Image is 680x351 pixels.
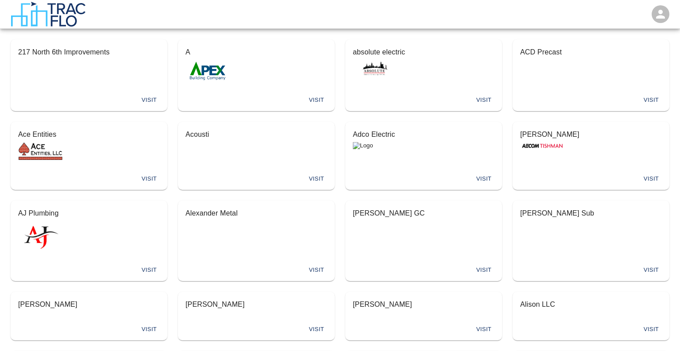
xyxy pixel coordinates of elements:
p: Ace Entities [18,129,160,140]
button: ACD Precast [513,40,669,90]
button: [PERSON_NAME] [11,292,167,320]
img: Logo [18,221,62,251]
img: Logo [353,60,397,75]
button: 217 North 6th Improvements [11,40,167,90]
button: Visit [135,172,163,186]
button: Alexander Metal [178,201,334,260]
img: Logo [185,60,230,81]
iframe: Chat Widget [636,309,680,351]
button: Acousti [178,122,334,169]
button: Visit [637,172,665,186]
button: Ace EntitiesLogo [11,122,167,169]
p: [PERSON_NAME] [353,299,495,310]
button: [PERSON_NAME] GC [346,201,502,260]
p: absolute electric [353,47,495,58]
p: [PERSON_NAME] Sub [520,208,662,219]
p: Alexander Metal [185,208,327,219]
p: [PERSON_NAME] [185,299,327,310]
button: Visit [470,93,498,107]
p: ACD Precast [520,47,662,58]
button: Visit [637,263,665,277]
p: Acousti [185,129,327,140]
button: Visit [302,93,331,107]
button: [PERSON_NAME] Sub [513,201,669,260]
p: AJ Plumbing [18,208,160,219]
button: Visit [135,263,163,277]
button: Adco ElectricLogo [346,122,502,169]
button: Visit [302,263,331,277]
button: ALogo [178,40,334,90]
button: [PERSON_NAME] [178,292,334,320]
button: absolute electricLogo [346,40,502,90]
img: TracFlo Logo [11,2,85,27]
button: Visit [470,323,498,336]
p: [PERSON_NAME] GC [353,208,495,219]
button: [PERSON_NAME] [346,292,502,320]
p: Alison LLC [520,299,662,310]
img: Logo [18,142,62,160]
p: 217 North 6th Improvements [18,47,160,58]
p: A [185,47,327,58]
button: Visit [637,93,665,107]
button: Visit [135,323,163,336]
button: Visit [135,93,163,107]
button: Alison LLC [513,292,669,320]
button: Visit [302,172,331,186]
button: [PERSON_NAME]Logo [513,122,669,169]
button: Visit [470,172,498,186]
button: Visit [302,323,331,336]
img: Logo [520,142,564,149]
button: Visit [470,263,498,277]
img: Logo [353,142,373,149]
button: AJ PlumbingLogo [11,201,167,260]
p: Adco Electric [353,129,495,140]
p: [PERSON_NAME] [18,299,160,310]
p: [PERSON_NAME] [520,129,662,140]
